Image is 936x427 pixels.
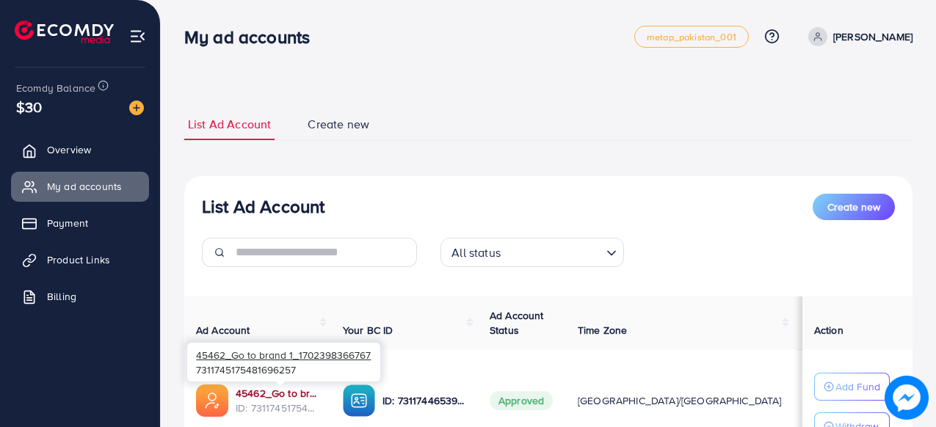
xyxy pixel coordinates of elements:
[129,28,146,45] img: menu
[16,81,95,95] span: Ecomdy Balance
[490,308,544,337] span: Ad Account Status
[187,343,380,382] div: 7311745175481696257
[11,282,149,311] a: Billing
[813,194,895,220] button: Create new
[634,26,749,48] a: metap_pakistan_001
[440,238,624,267] div: Search for option
[11,245,149,274] a: Product Links
[505,239,601,263] input: Search for option
[578,393,782,408] span: [GEOGRAPHIC_DATA]/[GEOGRAPHIC_DATA]
[47,216,88,230] span: Payment
[202,196,324,217] h3: List Ad Account
[835,378,880,395] p: Add Fund
[11,135,149,164] a: Overview
[343,384,375,417] img: ic-ba-acc.ded83a64.svg
[382,392,466,409] p: ID: 7311744653974355970
[16,96,42,117] span: $30
[827,200,880,214] span: Create new
[47,252,110,267] span: Product Links
[833,28,913,45] p: [PERSON_NAME]
[196,323,250,337] span: Ad Account
[236,401,319,415] span: ID: 7311745175481696257
[236,386,319,401] a: 45462_Go to brand 1_1702398366767
[343,323,393,337] span: Your BC ID
[578,323,627,337] span: Time Zone
[490,391,553,410] span: Approved
[184,26,322,48] h3: My ad accounts
[129,101,144,115] img: image
[47,142,91,157] span: Overview
[47,289,76,304] span: Billing
[11,172,149,201] a: My ad accounts
[15,21,114,43] img: logo
[196,384,228,417] img: ic-ads-acc.e4c84228.svg
[47,179,122,194] span: My ad accounts
[308,116,369,133] span: Create new
[814,323,844,337] span: Action
[449,242,504,263] span: All status
[802,27,913,46] a: [PERSON_NAME]
[196,348,371,362] span: 45462_Go to brand 1_1702398366767
[814,373,890,401] button: Add Fund
[188,116,271,133] span: List Ad Account
[885,376,929,420] img: image
[11,208,149,238] a: Payment
[647,32,736,42] span: metap_pakistan_001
